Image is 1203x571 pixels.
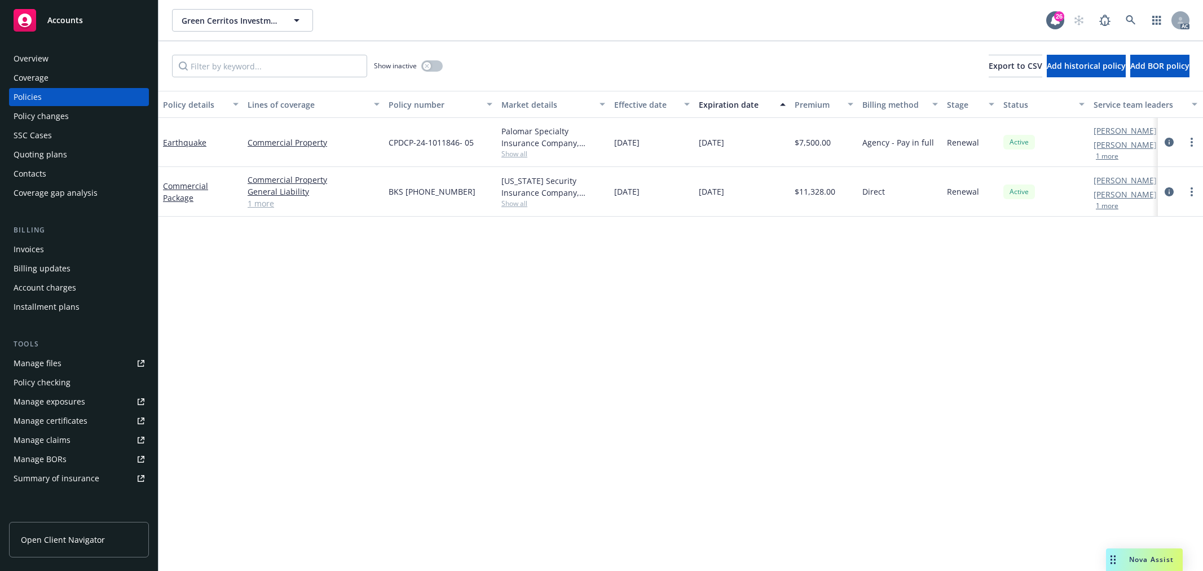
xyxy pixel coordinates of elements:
[21,534,105,546] span: Open Client Navigator
[9,260,149,278] a: Billing updates
[163,137,206,148] a: Earthquake
[14,298,80,316] div: Installment plans
[14,240,44,258] div: Invoices
[9,126,149,144] a: SSC Cases
[14,69,49,87] div: Coverage
[14,450,67,468] div: Manage BORs
[172,55,367,77] input: Filter by keyword...
[9,69,149,87] a: Coverage
[989,55,1042,77] button: Export to CSV
[795,99,841,111] div: Premium
[248,137,380,148] a: Commercial Property
[501,149,605,159] span: Show all
[862,137,934,148] span: Agency - Pay in full
[172,9,313,32] button: Green Cerritos Investment LLC DBA: [GEOGRAPHIC_DATA]
[989,60,1042,71] span: Export to CSV
[9,5,149,36] a: Accounts
[248,197,380,209] a: 1 more
[862,99,926,111] div: Billing method
[1094,174,1157,186] a: [PERSON_NAME]
[1162,185,1176,199] a: circleInformation
[858,91,942,118] button: Billing method
[501,175,605,199] div: [US_STATE] Security Insurance Company, Liberty Mutual
[1106,548,1183,571] button: Nova Assist
[14,88,42,106] div: Policies
[47,16,83,25] span: Accounts
[384,91,497,118] button: Policy number
[14,412,87,430] div: Manage certificates
[947,186,979,197] span: Renewal
[947,99,982,111] div: Stage
[1068,9,1090,32] a: Start snowing
[699,137,724,148] span: [DATE]
[1185,185,1198,199] a: more
[9,339,149,350] div: Tools
[501,125,605,149] div: Palomar Specialty Insurance Company, Palomar, Brown & Riding Insurance Services, Inc.
[389,99,480,111] div: Policy number
[9,184,149,202] a: Coverage gap analysis
[14,431,70,449] div: Manage claims
[14,165,46,183] div: Contacts
[9,107,149,125] a: Policy changes
[9,298,149,316] a: Installment plans
[1096,203,1118,209] button: 1 more
[942,91,999,118] button: Stage
[1094,99,1185,111] div: Service team leaders
[501,199,605,208] span: Show all
[1094,9,1116,32] a: Report a Bug
[862,186,885,197] span: Direct
[389,137,474,148] span: CPDCP-24-1011846- 05
[9,165,149,183] a: Contacts
[1185,135,1198,149] a: more
[9,431,149,449] a: Manage claims
[14,393,85,411] div: Manage exposures
[9,412,149,430] a: Manage certificates
[9,50,149,68] a: Overview
[9,374,149,392] a: Policy checking
[947,137,979,148] span: Renewal
[497,91,610,118] button: Market details
[1162,135,1176,149] a: circleInformation
[1130,55,1189,77] button: Add BOR policy
[14,184,98,202] div: Coverage gap analysis
[14,279,76,297] div: Account charges
[1008,187,1030,197] span: Active
[14,374,70,392] div: Policy checking
[614,186,640,197] span: [DATE]
[1096,153,1118,160] button: 1 more
[374,61,417,71] span: Show inactive
[9,146,149,164] a: Quoting plans
[248,99,367,111] div: Lines of coverage
[14,50,49,68] div: Overview
[699,186,724,197] span: [DATE]
[699,99,773,111] div: Expiration date
[14,107,69,125] div: Policy changes
[1089,91,1202,118] button: Service team leaders
[1047,55,1126,77] button: Add historical policy
[1047,60,1126,71] span: Add historical policy
[694,91,790,118] button: Expiration date
[14,146,67,164] div: Quoting plans
[9,279,149,297] a: Account charges
[14,469,99,487] div: Summary of insurance
[9,88,149,106] a: Policies
[795,137,831,148] span: $7,500.00
[9,450,149,468] a: Manage BORs
[243,91,384,118] button: Lines of coverage
[14,126,52,144] div: SSC Cases
[1008,137,1030,147] span: Active
[999,91,1089,118] button: Status
[1129,555,1174,564] span: Nova Assist
[1130,60,1189,71] span: Add BOR policy
[9,469,149,487] a: Summary of insurance
[610,91,694,118] button: Effective date
[1106,548,1120,571] div: Drag to move
[9,354,149,372] a: Manage files
[163,181,208,203] a: Commercial Package
[614,137,640,148] span: [DATE]
[501,99,593,111] div: Market details
[614,99,677,111] div: Effective date
[790,91,858,118] button: Premium
[163,99,226,111] div: Policy details
[248,174,380,186] a: Commercial Property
